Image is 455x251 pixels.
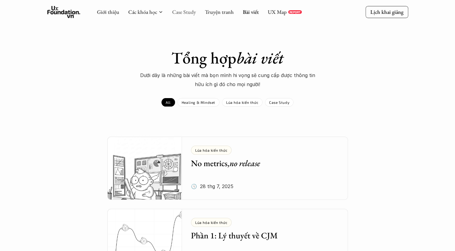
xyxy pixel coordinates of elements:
em: no release [229,158,260,169]
p: All [166,100,171,104]
a: Lúa hóa kiến thức [222,98,263,107]
em: bài viết [236,47,284,68]
a: Case Study [265,98,294,107]
p: REPORT [289,10,300,14]
h5: Phần 1: Lý thuyết về CJM [191,230,330,241]
a: Lúa hóa kiến thứcNo metrics,no release🕔 28 thg 7, 2025 [107,137,348,200]
a: Healing & Mindset [177,98,220,107]
p: Lịch khai giảng [370,8,403,15]
a: Truyện tranh [205,8,234,15]
a: Các khóa học [128,8,157,15]
p: Dưới dây là những bài viết mà bọn mình hi vọng sẽ cung cấp được thông tin hữu ích gì đó cho mọi n... [137,71,318,89]
a: Case Study [172,8,196,15]
a: Bài viết [243,8,259,15]
p: Lúa hóa kiến thức [195,148,227,152]
p: Healing & Mindset [182,100,215,104]
h5: No metrics, [191,158,330,169]
a: REPORT [288,10,302,14]
p: Lúa hóa kiến thức [226,100,258,104]
h1: Tổng hợp [122,48,333,68]
a: UX Map [268,8,287,15]
p: 🕔 28 thg 7, 2025 [191,182,233,191]
p: Case Study [269,100,289,104]
a: Giới thiệu [97,8,119,15]
a: Lịch khai giảng [365,6,408,18]
p: Lúa hóa kiến thức [195,220,227,225]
